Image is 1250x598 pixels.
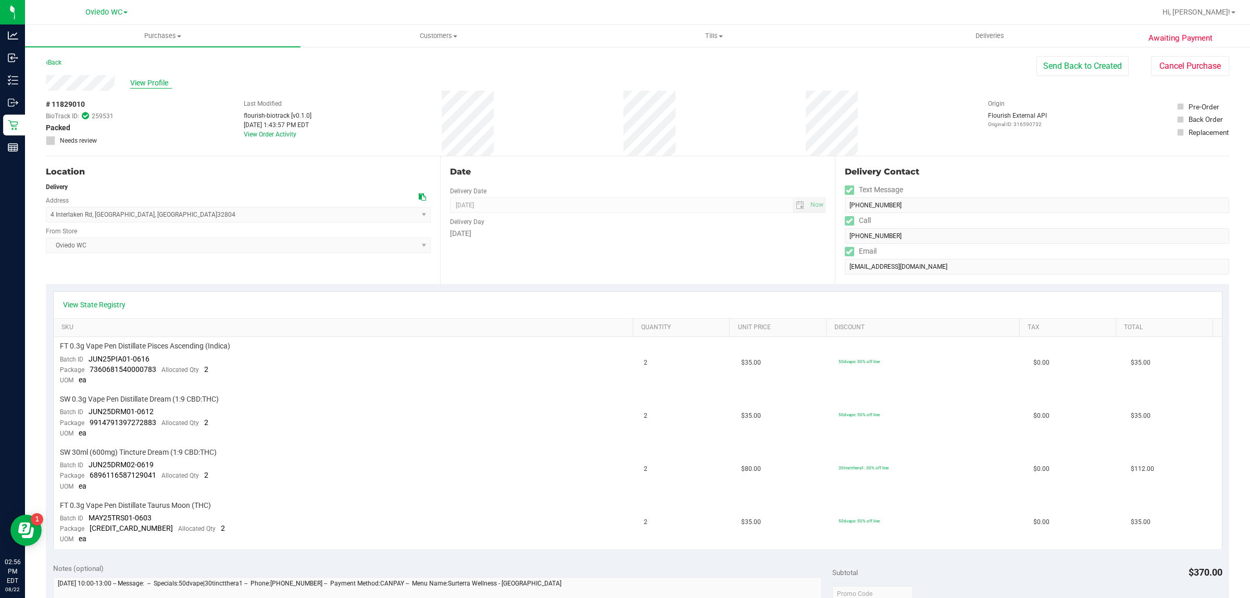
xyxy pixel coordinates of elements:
button: Cancel Purchase [1151,56,1229,76]
iframe: Resource center [10,515,42,546]
a: Back [46,59,61,66]
span: 50dvape: 50% off line [839,359,880,364]
span: 6896116587129041 [90,471,156,479]
label: Text Message [845,182,903,197]
span: 259531 [92,111,114,121]
span: $0.00 [1033,358,1049,368]
span: 30tinctthera1: 30% off line [839,465,889,470]
span: $35.00 [741,358,761,368]
span: 2 [644,464,647,474]
span: FT 0.3g Vape Pen Distillate Taurus Moon (THC) [60,501,211,510]
span: ea [79,376,86,384]
span: Customers [301,31,576,41]
span: UOM [60,430,73,437]
span: 50dvape: 50% off line [839,412,880,417]
span: 7360681540000783 [90,365,156,373]
inline-svg: Reports [8,142,18,153]
div: flourish-biotrack [v0.1.0] [244,111,311,120]
span: 2 [204,471,208,479]
span: $35.00 [741,517,761,527]
strong: Delivery [46,183,68,191]
a: View Order Activity [244,131,296,138]
span: $35.00 [741,411,761,421]
span: Batch ID [60,356,83,363]
a: View State Registry [63,300,126,310]
span: [CREDIT_CARD_NUMBER] [90,524,173,532]
span: Allocated Qty [161,472,199,479]
span: JUN25DRM02-0619 [89,460,154,469]
input: Format: (999) 999-9999 [845,197,1229,213]
span: $35.00 [1131,358,1151,368]
span: $0.00 [1033,464,1049,474]
span: UOM [60,483,73,490]
span: MAY25TRS01-0603 [89,514,152,522]
div: Back Order [1189,114,1223,124]
p: Original ID: 316590732 [988,120,1047,128]
inline-svg: Analytics [8,30,18,41]
a: Purchases [25,25,301,47]
span: Needs review [60,136,97,145]
inline-svg: Inbound [8,53,18,63]
a: Customers [301,25,576,47]
label: Address [46,196,69,205]
span: Tills [577,31,851,41]
span: BioTrack ID: [46,111,79,121]
span: Batch ID [60,408,83,416]
inline-svg: Inventory [8,75,18,85]
label: Last Modified [244,99,282,108]
label: Email [845,244,877,259]
span: $35.00 [1131,517,1151,527]
span: Hi, [PERSON_NAME]! [1162,8,1230,16]
span: In Sync [82,111,89,121]
div: Date [450,166,825,178]
span: UOM [60,377,73,384]
span: Awaiting Payment [1148,32,1212,44]
span: 2 [204,365,208,373]
label: From Store [46,227,77,236]
p: 08/22 [5,585,20,593]
div: Flourish External API [988,111,1047,128]
span: Purchases [25,31,301,41]
p: 02:56 PM EDT [5,557,20,585]
span: Allocated Qty [178,525,216,532]
span: JUN25DRM01-0612 [89,407,154,416]
iframe: Resource center unread badge [31,513,43,526]
a: Unit Price [738,323,822,332]
span: 2 [221,524,225,532]
span: Deliveries [961,31,1018,41]
a: Tax [1028,323,1112,332]
div: Pre-Order [1189,102,1219,112]
span: $370.00 [1189,567,1222,578]
label: Delivery Day [450,217,484,227]
span: $0.00 [1033,517,1049,527]
span: Package [60,525,84,532]
span: Subtotal [832,568,858,577]
inline-svg: Outbound [8,97,18,108]
span: # 11829010 [46,99,85,110]
span: Packed [46,122,70,133]
a: Tills [576,25,852,47]
span: ea [79,429,86,437]
a: Quantity [641,323,726,332]
a: Deliveries [852,25,1128,47]
span: 9914791397272883 [90,418,156,427]
span: Package [60,419,84,427]
a: Discount [834,323,1015,332]
span: ea [79,534,86,543]
label: Origin [988,99,1005,108]
span: $35.00 [1131,411,1151,421]
span: Batch ID [60,462,83,469]
span: $112.00 [1131,464,1154,474]
span: UOM [60,535,73,543]
span: Allocated Qty [161,366,199,373]
span: SW 0.3g Vape Pen Distillate Dream (1:9 CBD:THC) [60,394,219,404]
span: Package [60,472,84,479]
span: 50dvape: 50% off line [839,518,880,524]
span: 2 [644,517,647,527]
span: Oviedo WC [85,8,122,17]
div: Replacement [1189,127,1229,138]
span: FT 0.3g Vape Pen Distillate Pisces Ascending (Indica) [60,341,230,351]
div: Location [46,166,431,178]
div: [DATE] 1:43:57 PM EDT [244,120,311,130]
